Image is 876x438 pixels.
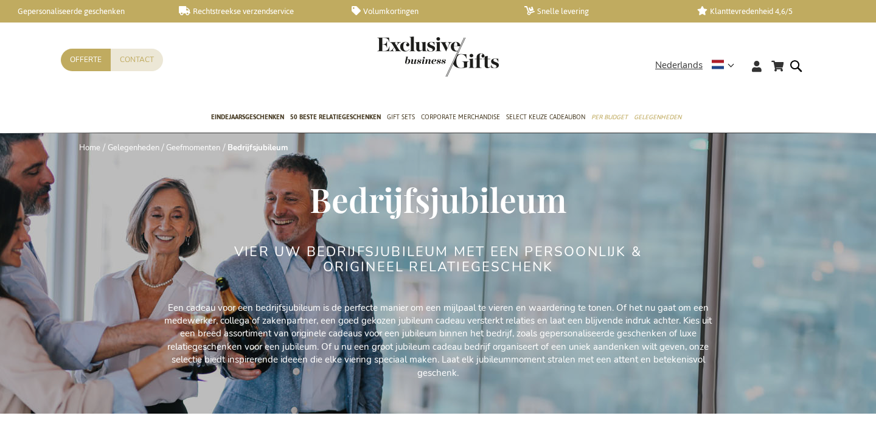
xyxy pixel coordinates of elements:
[377,36,499,77] img: Exclusive Business gifts logo
[111,49,163,71] a: Contact
[6,6,159,16] a: Gepersonaliseerde geschenken
[211,103,284,133] a: Eindejaarsgeschenken
[290,103,381,133] a: 50 beste relatiegeschenken
[210,245,666,274] h2: VIER UW BEDRIJFSJUBILEUM MET EEN PERSOONLIJK & ORIGINEEL RELATIEGESCHENK
[634,111,681,123] span: Gelegenheden
[352,6,505,16] a: Volumkortingen
[211,111,284,123] span: Eindejaarsgeschenken
[634,103,681,133] a: Gelegenheden
[591,103,628,133] a: Per Budget
[506,103,585,133] a: Select Keuze Cadeaubon
[421,103,500,133] a: Corporate Merchandise
[290,111,381,123] span: 50 beste relatiegeschenken
[79,142,100,153] a: Home
[166,142,220,153] a: Geefmomenten
[387,103,415,133] a: Gift Sets
[387,111,415,123] span: Gift Sets
[179,6,332,16] a: Rechtstreekse verzendservice
[655,58,703,72] span: Nederlands
[591,111,628,123] span: Per Budget
[697,6,850,16] a: Klanttevredenheid 4,6/5
[164,302,712,380] p: Een cadeau voor een bedrijfsjubileum is de perfecte manier om een mijlpaal te vieren en waarderin...
[61,49,111,71] a: Offerte
[524,6,678,16] a: Snelle levering
[310,176,566,221] span: Bedrijfsjubileum
[108,142,159,153] a: Gelegenheden
[506,111,585,123] span: Select Keuze Cadeaubon
[228,142,288,153] strong: Bedrijfsjubileum
[377,36,438,77] a: store logo
[421,111,500,123] span: Corporate Merchandise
